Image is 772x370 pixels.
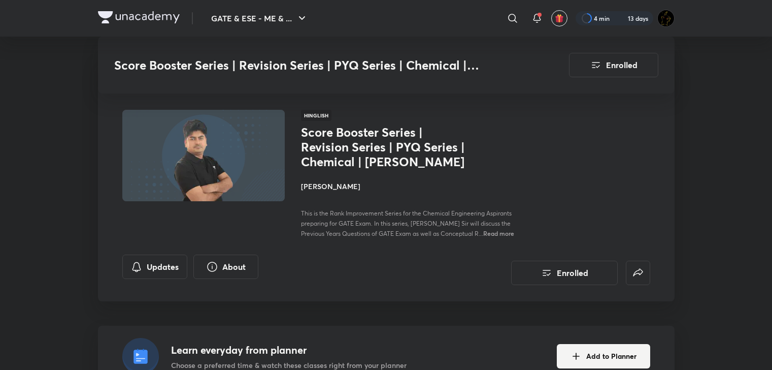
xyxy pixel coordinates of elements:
[114,58,512,73] h3: Score Booster Series | Revision Series | PYQ Series | Chemical | [PERSON_NAME]
[657,10,675,27] img: Ranit Maity01
[98,11,180,23] img: Company Logo
[551,10,567,26] button: avatar
[511,261,618,285] button: Enrolled
[483,229,514,237] span: Read more
[98,11,180,26] a: Company Logo
[557,344,650,368] button: Add to Planner
[626,261,650,285] button: false
[569,53,658,77] button: Enrolled
[301,110,331,121] span: Hinglish
[616,13,626,23] img: streak
[555,14,564,23] img: avatar
[193,255,258,279] button: About
[301,125,467,169] h1: Score Booster Series | Revision Series | PYQ Series | Chemical | [PERSON_NAME]
[171,343,407,358] h4: Learn everyday from planner
[301,209,512,237] span: This is the Rank Improvement Series for the Chemical Engineering Aspirants preparing for GATE Exa...
[301,181,528,192] h4: [PERSON_NAME]
[205,8,314,28] button: GATE & ESE - ME & ...
[122,255,187,279] button: Updates
[120,109,286,202] img: Thumbnail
